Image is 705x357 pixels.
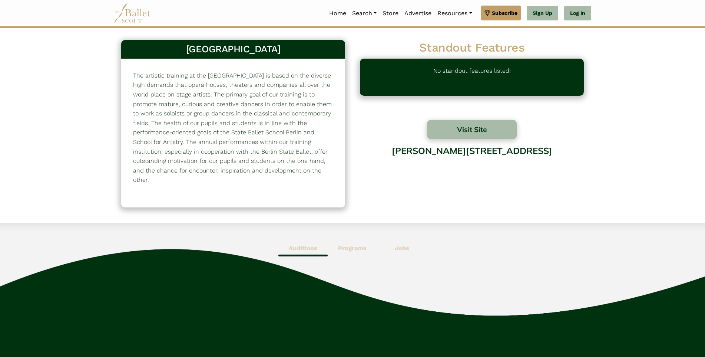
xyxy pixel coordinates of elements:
[527,6,558,21] a: Sign Up
[564,6,591,21] a: Log In
[326,6,349,21] a: Home
[338,245,367,252] b: Programs
[434,6,475,21] a: Resources
[427,120,517,139] button: Visit Site
[289,245,317,252] b: Auditions
[127,43,339,56] h3: [GEOGRAPHIC_DATA]
[133,71,333,185] p: The artistic training at the [GEOGRAPHIC_DATA] is based on the diverse high demands that opera ho...
[349,6,380,21] a: Search
[395,245,409,252] b: Jobs
[360,140,584,200] div: [PERSON_NAME][STREET_ADDRESS]
[433,66,511,88] p: No standout features listed!
[481,6,521,20] a: Subscribe
[484,9,490,17] img: gem.svg
[492,9,517,17] span: Subscribe
[401,6,434,21] a: Advertise
[380,6,401,21] a: Store
[360,40,584,56] h2: Standout Features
